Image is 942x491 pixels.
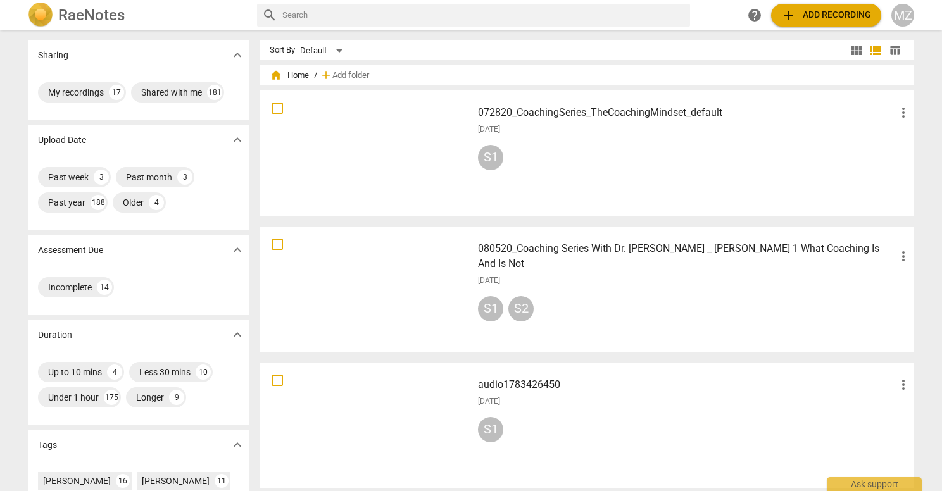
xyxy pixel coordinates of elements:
a: audio1783426450[DATE]S1 [264,367,910,484]
span: add [781,8,796,23]
div: Past year [48,196,85,209]
button: Show more [228,435,247,454]
h3: 072820_CoachingSeries_TheCoachingMindset_default [478,105,896,120]
button: Upload [771,4,881,27]
button: List view [866,41,885,60]
div: S1 [478,296,503,321]
div: 188 [91,195,106,210]
div: 9 [169,390,184,405]
button: Show more [228,46,247,65]
p: Assessment Due [38,244,103,257]
a: 080520_Coaching Series With Dr. [PERSON_NAME] _ [PERSON_NAME] 1 What Coaching Is And Is Not[DATE]... [264,231,910,348]
span: table_chart [889,44,901,56]
p: Tags [38,438,57,452]
a: LogoRaeNotes [28,3,247,28]
span: add [320,69,332,82]
div: Default [300,40,347,61]
div: Ask support [827,477,922,491]
p: Duration [38,328,72,342]
div: [PERSON_NAME] [43,475,111,487]
button: Show more [228,130,247,149]
div: 16 [116,474,130,488]
span: more_vert [896,377,911,392]
span: more_vert [896,249,911,264]
div: Under 1 hour [48,391,99,404]
span: Home [270,69,309,82]
span: [DATE] [478,124,500,135]
span: expand_more [230,437,245,452]
span: view_list [868,43,883,58]
div: 175 [104,390,119,405]
div: 11 [215,474,229,488]
span: help [747,8,762,23]
span: Add folder [332,71,369,80]
h3: 080520_Coaching Series With Dr. Bob _ Francine Campone_ 1 What Coaching Is And Is Not [478,241,896,271]
a: Help [743,4,766,27]
p: Sharing [38,49,68,62]
span: / [314,71,317,80]
span: expand_more [230,47,245,63]
div: S1 [478,145,503,170]
div: 3 [177,170,192,185]
button: Show more [228,240,247,259]
span: expand_more [230,327,245,342]
div: Past week [48,171,89,183]
span: Add recording [781,8,871,23]
div: Incomplete [48,281,92,294]
div: Past month [126,171,172,183]
div: Less 30 mins [139,366,191,378]
div: 14 [97,280,112,295]
button: Show more [228,325,247,344]
button: Tile view [847,41,866,60]
div: 10 [196,364,211,380]
h3: audio1783426450 [478,377,896,392]
div: 3 [94,170,109,185]
button: MZ [891,4,914,27]
a: 072820_CoachingSeries_TheCoachingMindset_default[DATE]S1 [264,95,910,212]
div: 181 [207,85,222,100]
p: Upload Date [38,134,86,147]
div: Up to 10 mins [48,366,102,378]
div: 4 [149,195,164,210]
span: [DATE] [478,275,500,286]
span: expand_more [230,132,245,147]
img: Logo [28,3,53,28]
div: Sort By [270,46,295,55]
div: Shared with me [141,86,202,99]
span: search [262,8,277,23]
div: My recordings [48,86,104,99]
div: [PERSON_NAME] [142,475,210,487]
span: expand_more [230,242,245,258]
button: Table view [885,41,904,60]
span: more_vert [896,105,911,120]
span: home [270,69,282,82]
h2: RaeNotes [58,6,125,24]
input: Search [282,5,685,25]
div: Longer [136,391,164,404]
div: S1 [478,417,503,442]
div: S2 [508,296,534,321]
span: [DATE] [478,396,500,407]
div: Older [123,196,144,209]
div: 4 [107,364,122,380]
span: view_module [849,43,864,58]
div: 17 [109,85,124,100]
